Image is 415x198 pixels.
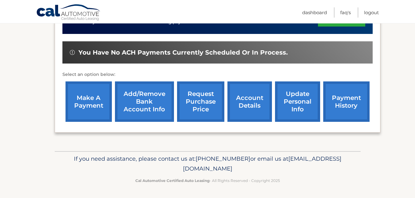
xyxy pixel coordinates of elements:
p: If you need assistance, please contact us at: or email us at [59,154,357,174]
a: Logout [364,7,379,18]
p: Select an option below: [62,71,373,78]
span: [PHONE_NUMBER] [196,155,250,162]
a: Dashboard [302,7,327,18]
strong: Cal Automotive Certified Auto Leasing [135,178,210,183]
a: update personal info [275,81,320,122]
a: request purchase price [177,81,224,122]
a: Cal Automotive [36,4,101,22]
p: - All Rights Reserved - Copyright 2025 [59,177,357,184]
a: make a payment [66,81,112,122]
img: alert-white.svg [70,50,75,55]
span: You have no ACH payments currently scheduled or in process. [78,49,288,56]
a: account details [227,81,272,122]
a: Add/Remove bank account info [115,81,174,122]
span: [EMAIL_ADDRESS][DOMAIN_NAME] [183,155,341,172]
a: payment history [323,81,370,122]
a: FAQ's [340,7,351,18]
